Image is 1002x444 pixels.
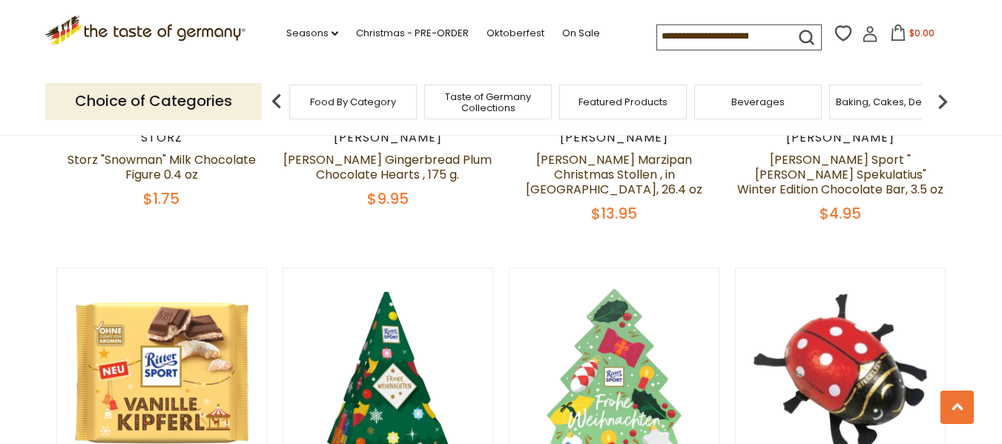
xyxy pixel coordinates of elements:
span: $0.00 [909,27,935,39]
a: Featured Products [579,96,668,107]
button: $0.00 [881,24,944,47]
a: [PERSON_NAME] Marzipan Christmas Stollen , in [GEOGRAPHIC_DATA], 26.4 oz [526,151,702,198]
img: next arrow [928,87,957,116]
span: $4.95 [820,203,861,224]
a: Beverages [731,96,785,107]
a: [PERSON_NAME] Gingerbread Plum Chocolate Hearts , 175 g. [283,151,492,183]
div: [PERSON_NAME] [283,130,494,145]
a: Christmas - PRE-ORDER [356,25,469,42]
p: Choice of Categories [45,83,262,119]
span: $9.95 [367,188,409,209]
span: $1.75 [143,188,179,209]
a: On Sale [562,25,600,42]
div: [PERSON_NAME] [735,130,946,145]
a: Oktoberfest [487,25,544,42]
a: [PERSON_NAME] Sport "[PERSON_NAME] Spekulatius" Winter Edition Chocolate Bar, 3.5 oz [737,151,943,198]
img: previous arrow [262,87,291,116]
a: Food By Category [310,96,396,107]
div: Storz [56,130,268,145]
a: Seasons [286,25,338,42]
span: $13.95 [591,203,637,224]
a: Storz "Snowman" Milk Chocolate Figure 0.4 oz [67,151,256,183]
a: Taste of Germany Collections [429,91,547,113]
div: [PERSON_NAME] [509,130,720,145]
a: Baking, Cakes, Desserts [836,96,951,107]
